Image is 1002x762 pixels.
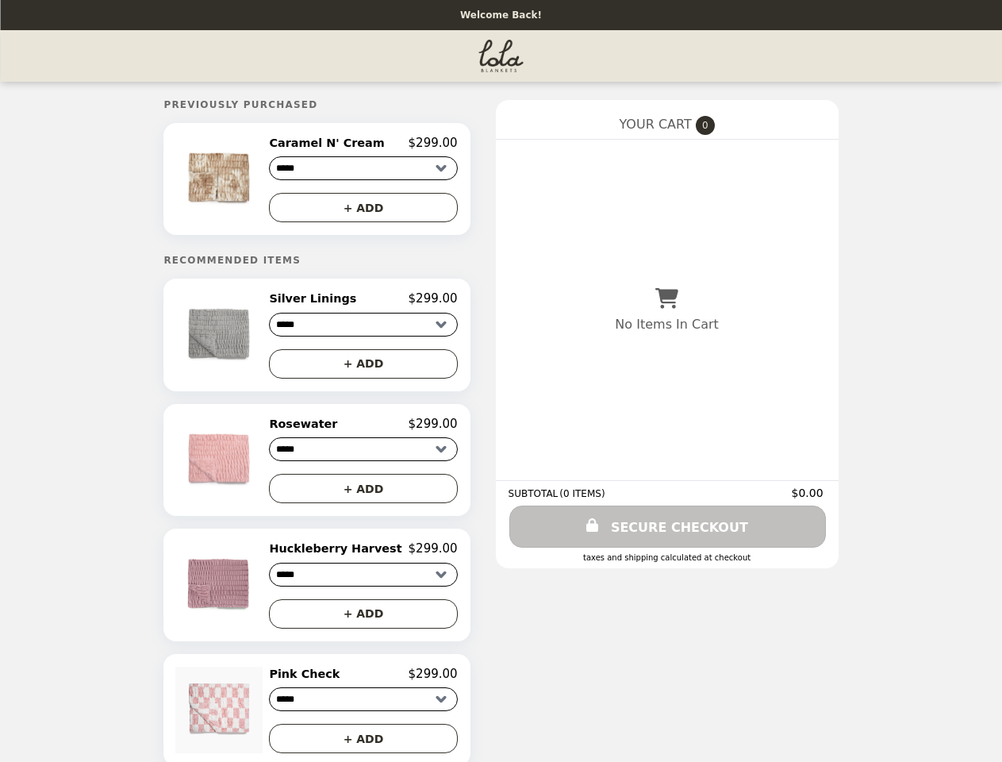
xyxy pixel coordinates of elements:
h2: Huckleberry Harvest [269,541,408,556]
button: + ADD [269,474,457,503]
select: Select a product variant [269,563,457,587]
h2: Silver Linings [269,291,363,306]
p: $299.00 [409,667,458,681]
span: YOUR CART [619,117,691,132]
select: Select a product variant [269,156,457,180]
img: Rosewater [175,417,266,503]
span: SUBTOTAL [509,488,560,499]
h2: Pink Check [269,667,346,681]
p: Welcome Back! [460,10,542,21]
img: Caramel N' Cream [175,136,266,222]
select: Select a product variant [269,437,457,461]
span: $0.00 [792,487,826,499]
h2: Caramel N' Cream [269,136,390,150]
img: Pink Check [175,667,266,753]
button: + ADD [269,349,457,379]
img: Huckleberry Harvest [175,541,266,628]
img: Brand Logo [478,40,524,72]
img: Silver Linings [175,291,266,378]
button: + ADD [269,599,457,629]
span: 0 [696,116,715,135]
p: $299.00 [409,541,458,556]
button: + ADD [269,724,457,753]
span: ( 0 ITEMS ) [559,488,605,499]
button: + ADD [269,193,457,222]
select: Select a product variant [269,687,457,711]
p: $299.00 [409,291,458,306]
p: No Items In Cart [615,317,718,332]
div: Taxes and Shipping calculated at checkout [509,553,826,562]
p: $299.00 [409,136,458,150]
h2: Rosewater [269,417,344,431]
h5: Recommended Items [163,255,470,266]
h5: Previously Purchased [163,99,470,110]
p: $299.00 [409,417,458,431]
select: Select a product variant [269,313,457,337]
